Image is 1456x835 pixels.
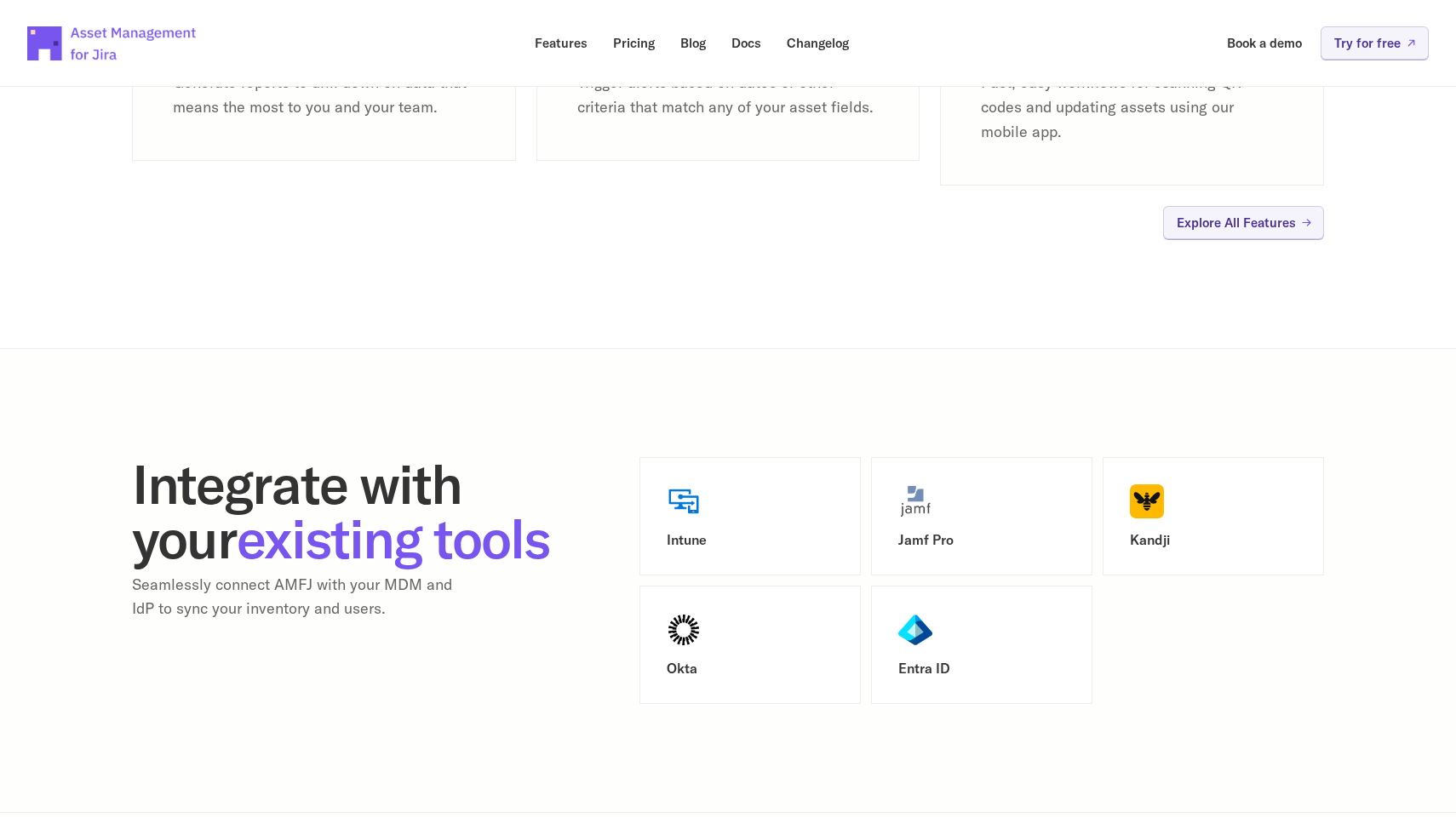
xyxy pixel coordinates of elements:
[787,37,849,49] p: Changelog
[1163,206,1324,239] a: Explore All Features
[601,26,667,60] a: Pricing
[1130,532,1297,548] h3: Kandji
[731,37,761,49] p: Docs
[1227,37,1302,49] p: Book a demo
[237,504,549,573] span: existing tools
[668,26,718,60] a: Blog
[535,37,588,49] p: Features
[775,26,861,60] a: Changelog
[1215,26,1314,60] a: Book a demo
[981,71,1283,144] p: Fast, easy workflows for scanning QR codes and updating assets using our mobile app.
[132,573,473,622] p: Seamlessly connect AMFJ with your MDM and IdP to sync your inventory and users.
[680,37,706,49] p: Blog
[577,71,880,120] p: Trigger alerts based on dates or other criteria that match any of your asset fields.
[132,457,558,566] h2: Integrate with your
[173,71,475,120] p: Generate reports to drill down on data that means the most to you and your team.
[1334,37,1401,49] p: Try for free
[523,26,599,60] a: Features
[613,37,655,49] p: Pricing
[719,26,773,60] a: Docs
[898,661,1065,677] h3: Entra ID
[667,661,834,677] h3: Okta
[1177,216,1296,229] p: Explore All Features
[667,532,834,548] h3: Intune
[1321,26,1429,60] a: Try for free
[898,532,1065,548] h3: Jamf Pro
